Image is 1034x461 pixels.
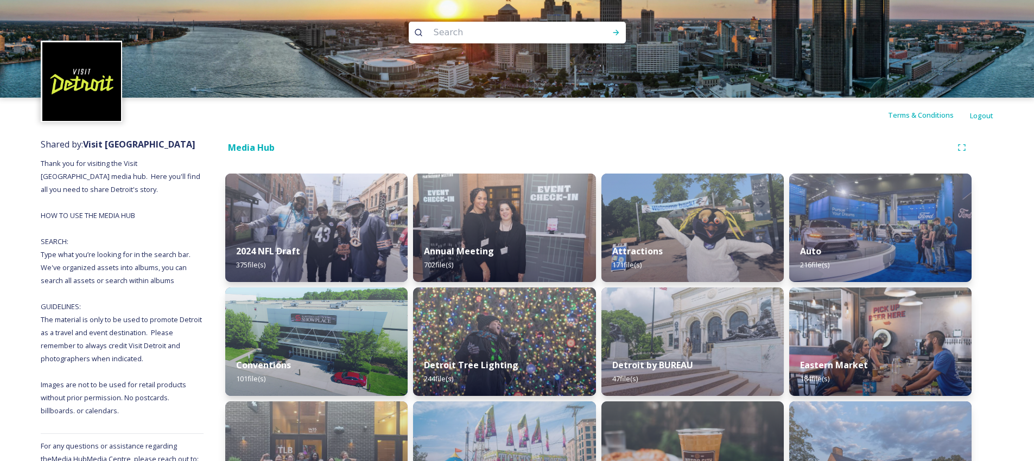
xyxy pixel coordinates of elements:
[601,287,784,396] img: Bureau_DIA_6998.jpg
[428,21,577,44] input: Search
[970,111,993,120] span: Logout
[41,158,204,415] span: Thank you for visiting the Visit [GEOGRAPHIC_DATA] media hub. Here you'll find all you need to sh...
[225,287,408,396] img: 35ad669e-8c01-473d-b9e4-71d78d8e13d9.jpg
[800,374,829,383] span: 184 file(s)
[789,287,972,396] img: 3c2c6adb-06da-4ad6-b7c8-83bb800b1f33.jpg
[612,359,693,371] strong: Detroit by BUREAU
[800,260,829,270] span: 216 file(s)
[236,359,291,371] strong: Conventions
[228,142,275,153] strong: Media Hub
[888,108,970,121] a: Terms & Conditions
[612,245,663,257] strong: Attractions
[83,138,195,150] strong: Visit [GEOGRAPHIC_DATA]
[236,260,265,270] span: 375 file(s)
[424,374,453,383] span: 244 file(s)
[424,245,494,257] strong: Annual Meeting
[424,260,453,270] span: 702 file(s)
[800,359,868,371] strong: Eastern Market
[888,110,954,120] span: Terms & Conditions
[42,42,121,121] img: VISIT%20DETROIT%20LOGO%20-%20BLACK%20BACKGROUND.png
[225,174,408,282] img: 1cf80b3c-b923-464a-9465-a021a0fe5627.jpg
[601,174,784,282] img: b41b5269-79c1-44fe-8f0b-cab865b206ff.jpg
[612,260,642,270] span: 171 file(s)
[800,245,821,257] strong: Auto
[41,138,195,150] span: Shared by:
[236,245,300,257] strong: 2024 NFL Draft
[236,374,265,383] span: 101 file(s)
[413,287,595,396] img: ad1a86ae-14bd-4f6b-9ce0-fa5a51506304.jpg
[612,374,638,383] span: 47 file(s)
[413,174,595,282] img: 8c0cc7c4-d0ac-4b2f-930c-c1f64b82d302.jpg
[789,174,972,282] img: d7532473-e64b-4407-9cc3-22eb90fab41b.jpg
[424,359,518,371] strong: Detroit Tree Lighting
